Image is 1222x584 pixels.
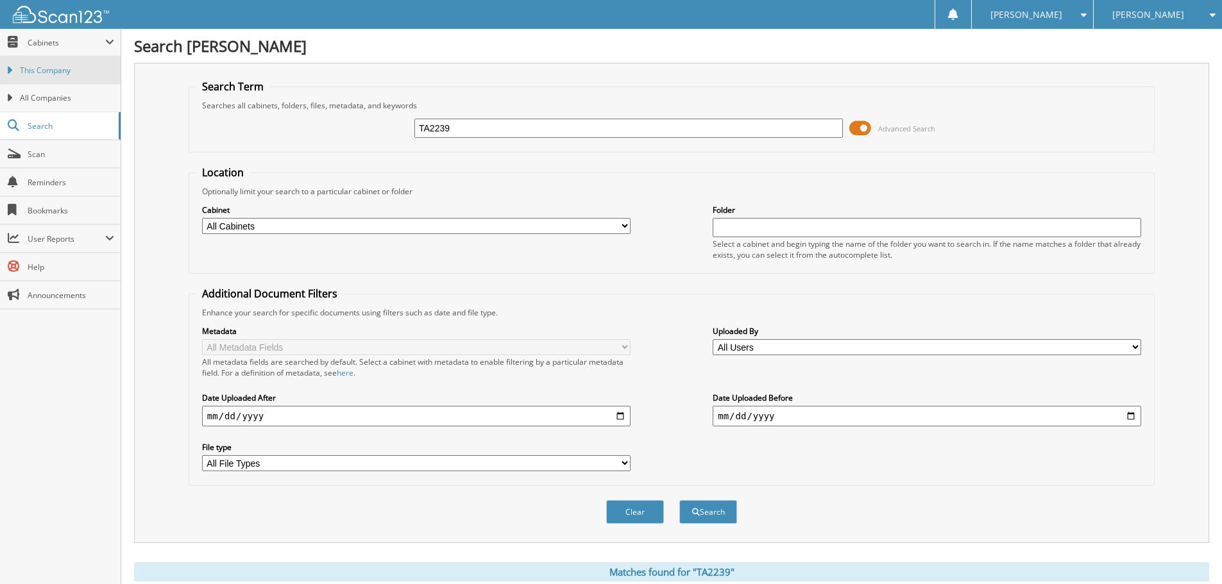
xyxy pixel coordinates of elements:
[28,290,114,301] span: Announcements
[28,262,114,272] span: Help
[196,186,1148,197] div: Optionally limit your search to a particular cabinet or folder
[1158,522,1222,584] iframe: Chat Widget
[713,326,1141,337] label: Uploaded By
[196,100,1148,111] div: Searches all cabinets, folders, files, metadata, and keywords
[202,442,631,453] label: File type
[337,367,353,378] a: here
[196,307,1148,318] div: Enhance your search for specific documents using filters such as date and file type.
[202,392,631,403] label: Date Uploaded After
[13,6,109,23] img: scan123-logo-white.svg
[202,406,631,426] input: start
[28,177,114,188] span: Reminders
[196,165,250,179] legend: Location
[28,233,105,244] span: User Reports
[713,238,1141,260] div: Select a cabinet and begin typing the name of the folder you want to search in. If the name match...
[679,500,737,524] button: Search
[20,92,114,104] span: All Companies
[1112,11,1184,19] span: [PERSON_NAME]
[196,79,270,94] legend: Search Term
[990,11,1062,19] span: [PERSON_NAME]
[134,562,1209,581] div: Matches found for "TA2239"
[20,65,114,76] span: This Company
[202,356,631,378] div: All metadata fields are searched by default. Select a cabinet with metadata to enable filtering b...
[196,287,344,301] legend: Additional Document Filters
[134,35,1209,56] h1: Search [PERSON_NAME]
[713,204,1141,215] label: Folder
[28,205,114,216] span: Bookmarks
[202,204,631,215] label: Cabinet
[606,500,664,524] button: Clear
[878,124,935,133] span: Advanced Search
[28,121,112,131] span: Search
[713,392,1141,403] label: Date Uploaded Before
[28,37,105,48] span: Cabinets
[713,406,1141,426] input: end
[202,326,631,337] label: Metadata
[28,149,114,160] span: Scan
